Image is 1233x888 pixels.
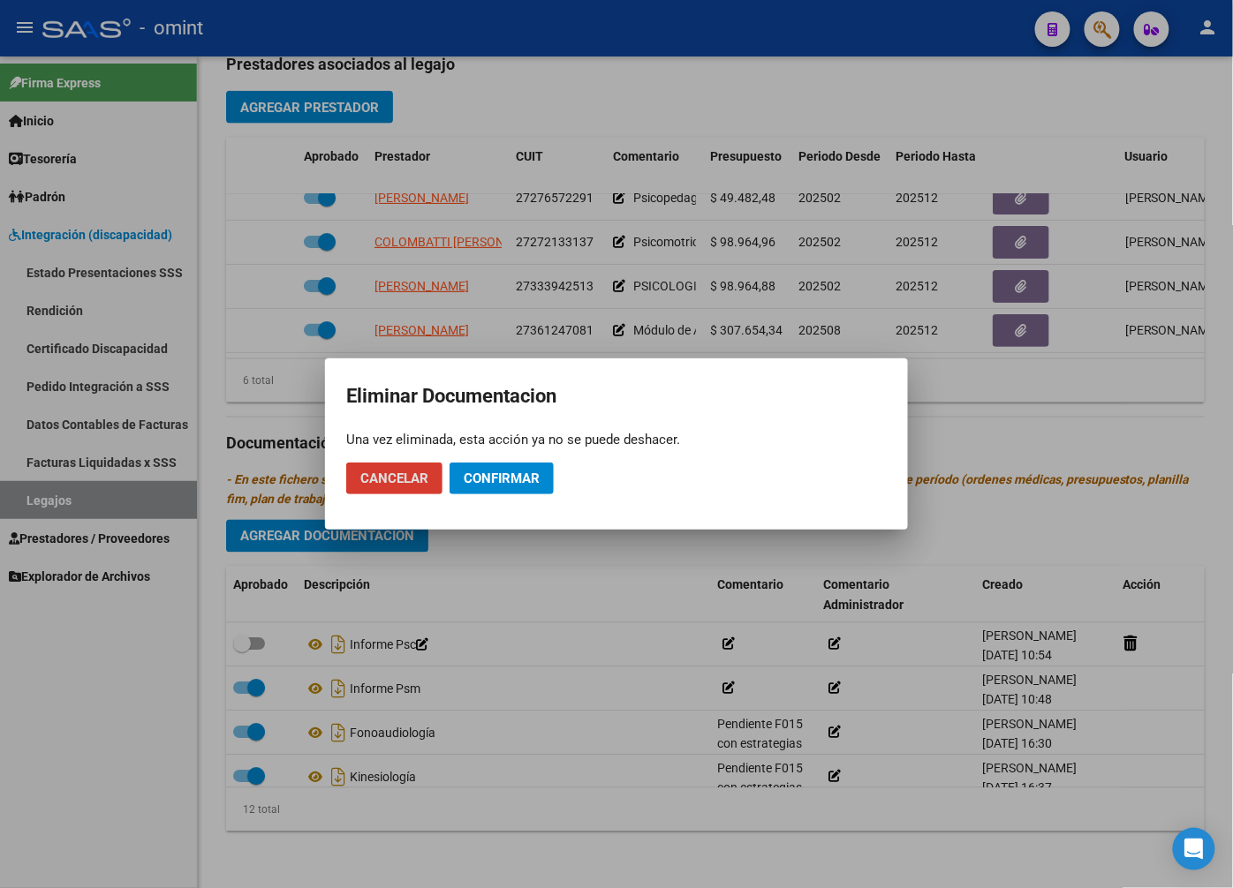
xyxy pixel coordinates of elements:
[1173,828,1215,870] div: Open Intercom Messenger
[360,470,428,486] span: Cancelar
[346,431,887,448] div: Una vez eliminada, esta acción ya no se puede deshacer.
[450,463,554,494] button: Confirmar
[464,470,540,486] span: Confirmar
[346,463,443,494] button: Cancelar
[346,380,887,413] h2: Eliminar Documentacion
